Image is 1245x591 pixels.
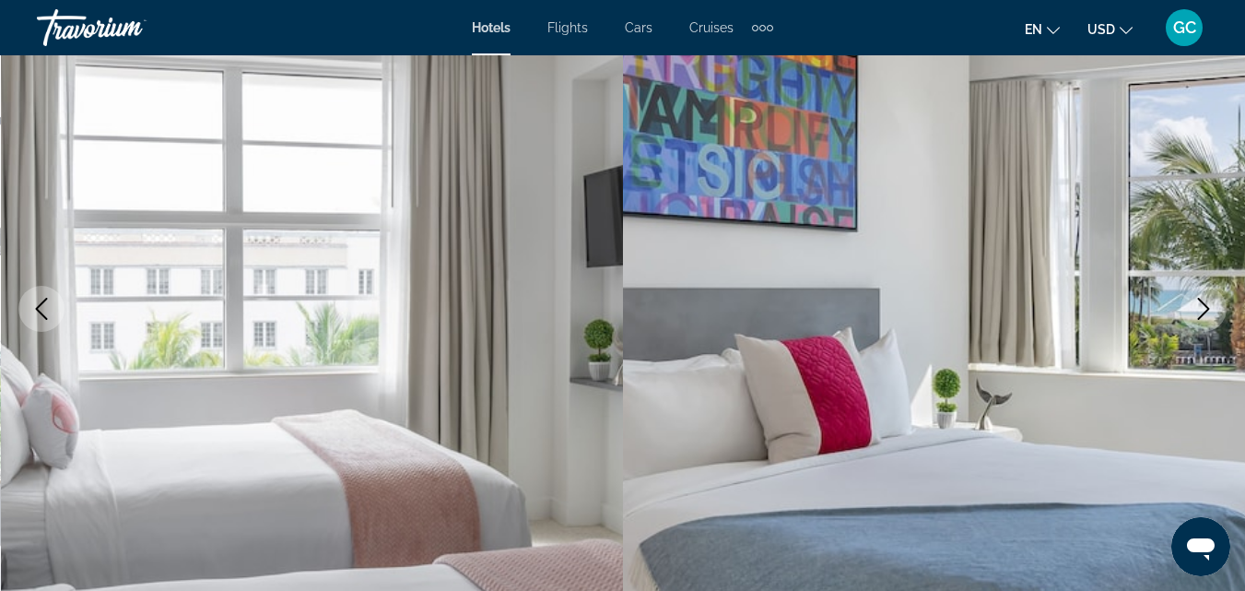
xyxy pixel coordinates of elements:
[1160,8,1208,47] button: User Menu
[472,20,511,35] a: Hotels
[18,286,65,332] button: Previous image
[1180,286,1227,332] button: Next image
[689,20,734,35] a: Cruises
[752,13,773,42] button: Extra navigation items
[547,20,588,35] a: Flights
[37,4,221,52] a: Travorium
[1025,16,1060,42] button: Change language
[625,20,652,35] a: Cars
[1087,16,1133,42] button: Change currency
[1171,517,1230,576] iframe: Кнопка запуска окна обмена сообщениями
[1025,22,1042,37] span: en
[1087,22,1115,37] span: USD
[1173,18,1196,37] span: GC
